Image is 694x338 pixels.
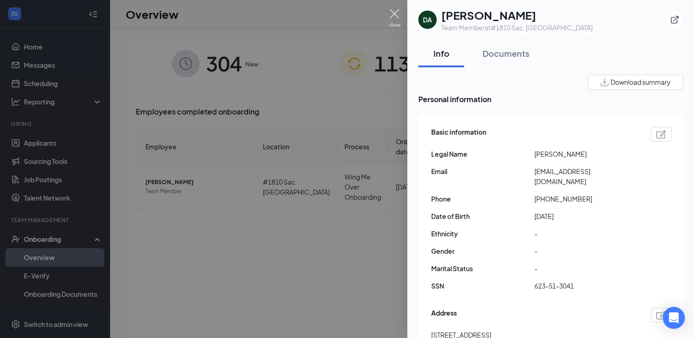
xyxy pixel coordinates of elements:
div: Team Member at #1810 Sac. [GEOGRAPHIC_DATA] [441,23,593,32]
span: Download summary [611,77,671,87]
span: Address [431,308,457,322]
h1: [PERSON_NAME] [441,7,593,23]
span: Gender [431,246,534,256]
span: [EMAIL_ADDRESS][DOMAIN_NAME] [534,166,638,186]
span: - [534,229,638,239]
span: - [534,246,638,256]
span: Legal Name [431,149,534,159]
span: Basic information [431,127,486,142]
span: Personal information [418,93,683,105]
span: [PERSON_NAME] [534,149,638,159]
span: Email [431,166,534,176]
span: Date of Birth [431,211,534,221]
span: Marital Status [431,263,534,273]
button: Download summary [588,75,683,90]
span: Ethnicity [431,229,534,239]
div: Open Intercom Messenger [663,307,685,329]
div: Documents [483,48,529,59]
span: - [534,263,638,273]
span: Phone [431,194,534,204]
span: [PHONE_NUMBER] [534,194,638,204]
div: Info [428,48,455,59]
span: [DATE] [534,211,638,221]
svg: ExternalLink [670,15,679,24]
button: ExternalLink [666,11,683,28]
span: SSN [431,281,534,291]
span: 623-51-3041 [534,281,638,291]
div: DA [423,15,432,24]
